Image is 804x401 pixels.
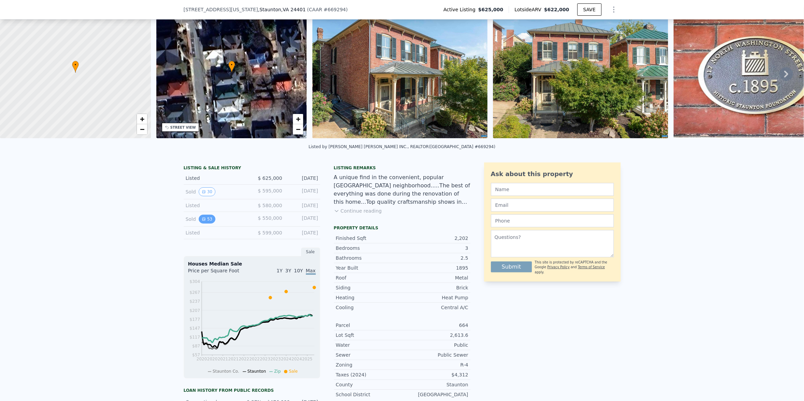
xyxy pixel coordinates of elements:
div: Heating [336,294,402,301]
div: • [72,61,79,73]
a: Terms of Service [578,265,605,269]
a: Zoom in [137,114,147,124]
div: Cooling [336,304,402,311]
div: LISTING & SALE HISTORY [184,165,320,172]
span: 3Y [285,268,291,273]
div: Price per Square Foot [188,267,252,278]
div: Central A/C [402,304,468,311]
div: Ask about this property [491,169,614,179]
button: Show Options [607,3,621,16]
span: Staunton Co. [213,369,239,374]
div: Listed by [PERSON_NAME] [PERSON_NAME] INC., REALTOR ([GEOGRAPHIC_DATA] #669294) [309,144,495,149]
div: STREET VIEW [170,125,196,130]
tspan: 2021 [217,357,228,362]
span: Active Listing [443,6,478,13]
span: 10Y [294,268,303,273]
span: Max [306,268,316,275]
tspan: $207 [189,308,200,313]
div: 1895 [402,264,468,271]
div: 3 [402,245,468,252]
tspan: $177 [189,317,200,322]
div: Sold [186,187,246,196]
div: 2,613.6 [402,332,468,339]
div: A unique find in the convenient, popular [GEOGRAPHIC_DATA] neighborhood.....The best of everythin... [334,173,470,206]
div: Sold [186,215,246,224]
a: Zoom out [293,124,303,134]
div: Public [402,342,468,348]
tspan: 2020 [196,357,207,362]
div: School District [336,391,402,398]
div: Staunton [402,381,468,388]
tspan: 2023 [260,357,270,362]
tspan: $87 [192,344,200,348]
span: • [228,62,235,68]
a: Privacy Policy [547,265,569,269]
div: 2.5 [402,255,468,261]
span: 1Y [277,268,282,273]
div: Bedrooms [336,245,402,252]
div: 2,202 [402,235,468,242]
span: Staunton [248,369,266,374]
input: Phone [491,214,614,227]
button: Submit [491,261,532,272]
tspan: $304 [189,279,200,284]
span: $ 599,000 [258,230,282,235]
tspan: $147 [189,326,200,331]
div: Brick [402,284,468,291]
span: $622,000 [544,7,569,12]
tspan: 2021 [228,357,239,362]
span: − [140,125,144,133]
div: Siding [336,284,402,291]
button: View historical data [199,187,215,196]
tspan: $237 [189,299,200,304]
span: $ 625,000 [258,175,282,181]
button: SAVE [577,3,601,16]
input: Email [491,199,614,212]
div: Taxes (2024) [336,371,402,378]
span: + [140,115,144,123]
img: Sale: 169787164 Parcel: 100804626 [312,7,488,138]
tspan: 2020 [207,357,217,362]
div: Parcel [336,322,402,329]
div: $4,312 [402,371,468,378]
a: Zoom in [293,114,303,124]
div: Listing remarks [334,165,470,171]
tspan: 2024 [281,357,292,362]
div: [GEOGRAPHIC_DATA] [402,391,468,398]
tspan: $117 [189,335,200,340]
div: Property details [334,225,470,231]
div: Public Sewer [402,352,468,358]
div: [DATE] [288,229,318,236]
span: CAAR [309,7,322,12]
div: This site is protected by reCAPTCHA and the Google and apply. [535,260,613,275]
span: $ 550,000 [258,215,282,221]
div: [DATE] [288,202,318,209]
a: Zoom out [137,124,147,134]
span: + [296,115,300,123]
tspan: 2022 [249,357,260,362]
tspan: 2025 [302,357,313,362]
div: Bathrooms [336,255,402,261]
div: [DATE] [288,215,318,224]
div: Listed [186,229,246,236]
div: Sewer [336,352,402,358]
tspan: $57 [192,353,200,358]
button: View historical data [199,215,215,224]
div: County [336,381,402,388]
div: Roof [336,274,402,281]
span: # 669294 [324,7,346,12]
div: ( ) [307,6,348,13]
div: • [228,61,235,73]
span: , VA 24401 [281,7,306,12]
span: [STREET_ADDRESS][US_STATE] [184,6,258,13]
div: Metal [402,274,468,281]
div: Listed [186,175,246,182]
tspan: 2023 [270,357,281,362]
span: $ 595,000 [258,188,282,194]
img: Sale: 169787164 Parcel: 100804626 [493,7,668,138]
div: Houses Median Sale [188,260,316,267]
span: $ 580,000 [258,203,282,208]
tspan: $267 [189,290,200,295]
div: Water [336,342,402,348]
div: 664 [402,322,468,329]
